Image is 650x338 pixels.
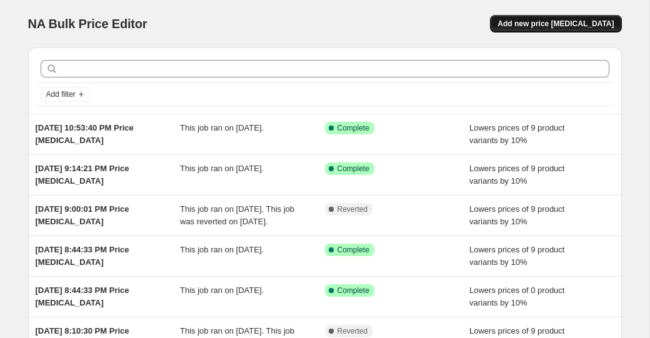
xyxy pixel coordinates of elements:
span: Complete [337,123,369,133]
span: Reverted [337,204,368,214]
span: NA Bulk Price Editor [28,17,147,31]
span: Complete [337,245,369,255]
span: This job ran on [DATE]. [180,123,264,132]
button: Add filter [41,87,91,102]
span: Reverted [337,326,368,336]
span: This job ran on [DATE]. [180,286,264,295]
span: [DATE] 8:44:33 PM Price [MEDICAL_DATA] [36,245,129,267]
span: [DATE] 9:00:01 PM Price [MEDICAL_DATA] [36,204,129,226]
span: This job ran on [DATE]. [180,245,264,254]
span: Lowers prices of 9 product variants by 10% [469,164,564,186]
span: [DATE] 10:53:40 PM Price [MEDICAL_DATA] [36,123,134,145]
span: Add new price [MEDICAL_DATA] [497,19,614,29]
span: Complete [337,286,369,296]
button: Add new price [MEDICAL_DATA] [490,15,621,32]
span: [DATE] 8:44:33 PM Price [MEDICAL_DATA] [36,286,129,307]
span: This job ran on [DATE]. This job was reverted on [DATE]. [180,204,294,226]
span: Add filter [46,89,76,99]
span: Complete [337,164,369,174]
span: This job ran on [DATE]. [180,164,264,173]
span: Lowers prices of 9 product variants by 10% [469,204,564,226]
span: Lowers prices of 9 product variants by 10% [469,123,564,145]
span: [DATE] 9:14:21 PM Price [MEDICAL_DATA] [36,164,129,186]
span: Lowers prices of 0 product variants by 10% [469,286,564,307]
span: Lowers prices of 9 product variants by 10% [469,245,564,267]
